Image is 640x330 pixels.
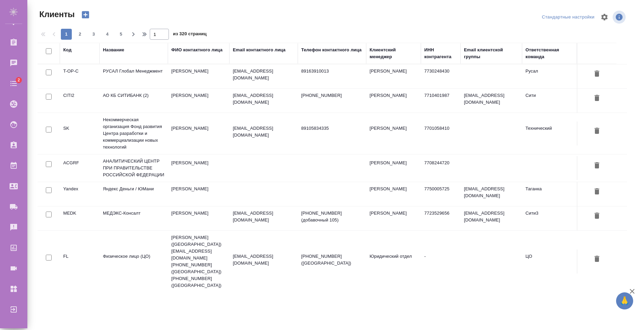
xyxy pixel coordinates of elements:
p: [PHONE_NUMBER] [301,92,363,99]
button: Удалить [591,210,603,223]
td: FL [60,250,99,274]
a: 2 [2,75,26,92]
td: МЕДЭКС-Консалт [99,206,168,230]
td: SK [60,122,99,145]
td: [PERSON_NAME] [168,89,229,113]
td: ЦО [522,250,577,274]
div: Email клиентской группы [464,47,519,60]
td: 7723529656 [421,206,461,230]
td: CITI2 [60,89,99,113]
span: Клиенты [38,9,75,20]
button: 3 [88,29,99,40]
td: 7730248430 [421,64,461,88]
div: ФИО контактного лица [171,47,223,53]
span: из 320 страниц [173,30,206,40]
span: 2 [13,77,24,84]
td: Русал [522,64,577,88]
p: [PHONE_NUMBER] (добавочный 105) [301,210,363,224]
p: 89163910013 [301,68,363,75]
span: 4 [102,31,113,38]
td: Сити [522,89,577,113]
td: Некоммерческая организация Фонд развития Центра разработки и коммерциализации новых технологий [99,113,168,154]
p: [EMAIL_ADDRESS][DOMAIN_NAME] [233,92,294,106]
button: Удалить [591,125,603,138]
td: РУСАЛ Глобал Менеджмент [99,64,168,88]
td: Yandex [60,182,99,206]
td: [PERSON_NAME] [168,64,229,88]
p: [PHONE_NUMBER] ([GEOGRAPHIC_DATA]) [301,253,363,267]
td: 7701058410 [421,122,461,145]
span: 🙏 [619,294,630,308]
button: 🙏 [616,292,633,309]
td: [PERSON_NAME] [366,156,421,180]
td: АНАЛИТИЧЕСКИЙ ЦЕНТР ПРИ ПРАВИТЕЛЬСТВЕ РОССИЙСКОЙ ФЕДЕРАЦИИ [99,154,168,182]
button: Удалить [591,68,603,80]
p: 89105834335 [301,125,363,132]
span: Посмотреть информацию [613,11,627,24]
td: ACGRF [60,156,99,180]
button: Удалить [591,160,603,172]
td: [PERSON_NAME] [168,156,229,180]
button: 5 [116,29,126,40]
p: [EMAIL_ADDRESS][DOMAIN_NAME] [233,210,294,224]
td: [PERSON_NAME] [366,182,421,206]
button: Создать [77,9,94,21]
td: 7750005725 [421,182,461,206]
td: АО КБ СИТИБАНК (2) [99,89,168,113]
span: Настроить таблицу [596,9,613,25]
td: MEDK [60,206,99,230]
div: Клиентский менеджер [370,47,417,60]
td: [PERSON_NAME] [366,122,421,145]
button: 4 [102,29,113,40]
td: 7708244720 [421,156,461,180]
td: [PERSON_NAME] [168,122,229,145]
button: 2 [75,29,85,40]
p: [EMAIL_ADDRESS][DOMAIN_NAME] [233,125,294,139]
td: Сити3 [522,206,577,230]
span: 2 [75,31,85,38]
div: ИНН контрагента [424,47,457,60]
td: [EMAIL_ADDRESS][DOMAIN_NAME] [461,206,522,230]
div: Код [63,47,71,53]
div: Ответственная команда [525,47,573,60]
td: Таганка [522,182,577,206]
td: Юридический отдел [366,250,421,274]
td: [PERSON_NAME] [366,206,421,230]
div: Email контактного лица [233,47,285,53]
td: T-OP-C [60,64,99,88]
td: [PERSON_NAME] [366,64,421,88]
td: [PERSON_NAME] [168,206,229,230]
button: Удалить [591,92,603,105]
div: Телефон контактного лица [301,47,362,53]
td: [PERSON_NAME] [168,182,229,206]
div: split button [540,12,596,23]
td: Яндекс Деньги / ЮМани [99,182,168,206]
td: - [421,250,461,274]
td: 7710401987 [421,89,461,113]
td: [PERSON_NAME] ([GEOGRAPHIC_DATA]) [EMAIL_ADDRESS][DOMAIN_NAME] [PHONE_NUMBER] ([GEOGRAPHIC_DATA])... [168,231,229,292]
span: 3 [88,31,99,38]
span: 5 [116,31,126,38]
p: [EMAIL_ADDRESS][DOMAIN_NAME] [233,68,294,81]
td: [PERSON_NAME] [366,89,421,113]
div: Название [103,47,124,53]
td: Физическое лицо (ЦО) [99,250,168,274]
td: [EMAIL_ADDRESS][DOMAIN_NAME] [461,182,522,206]
td: [EMAIL_ADDRESS][DOMAIN_NAME] [461,89,522,113]
button: Удалить [591,253,603,266]
td: Технический [522,122,577,145]
button: Удалить [591,186,603,198]
p: [EMAIL_ADDRESS][DOMAIN_NAME] [233,253,294,267]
